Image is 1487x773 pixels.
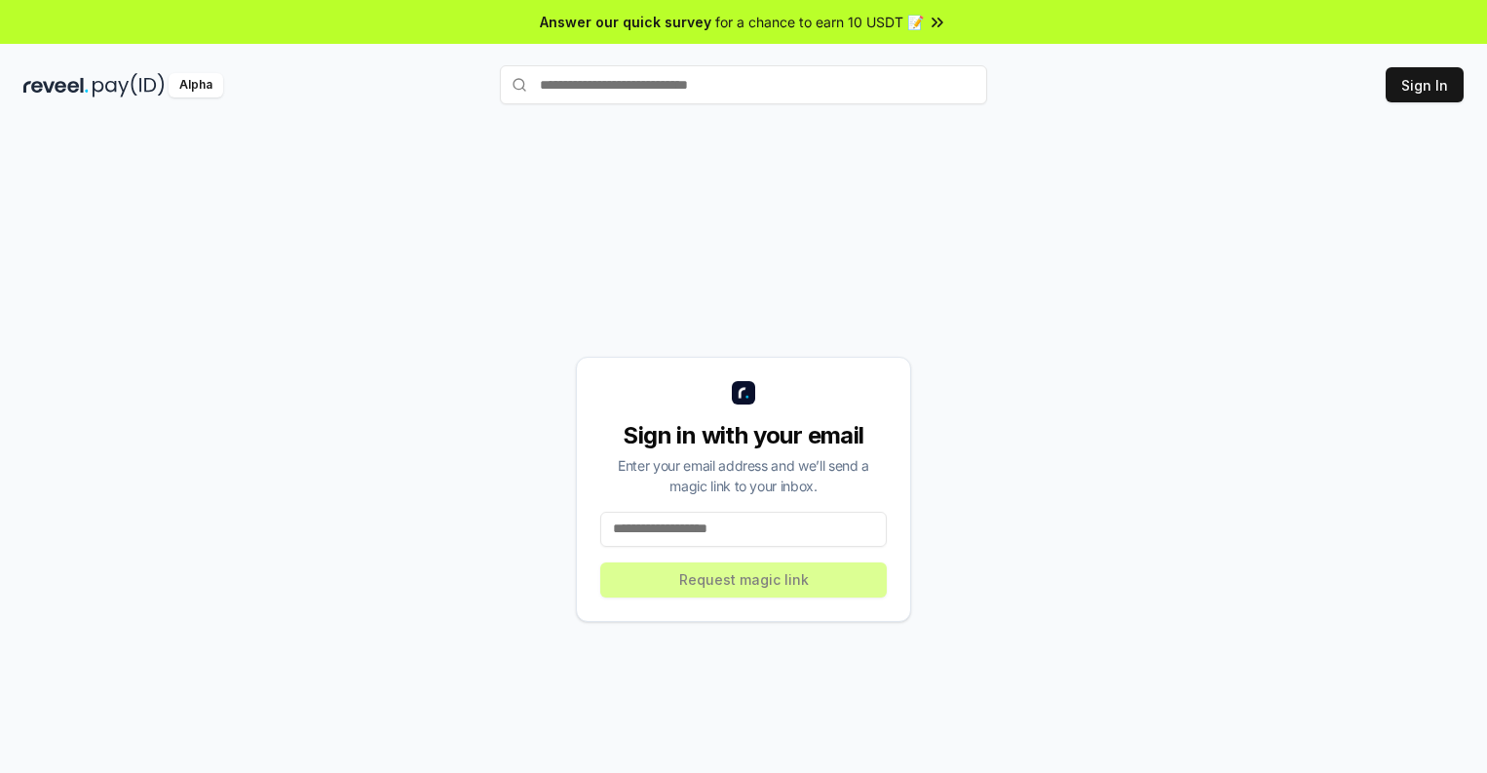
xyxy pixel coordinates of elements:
[600,420,887,451] div: Sign in with your email
[715,12,924,32] span: for a chance to earn 10 USDT 📝
[23,73,89,97] img: reveel_dark
[1386,67,1464,102] button: Sign In
[169,73,223,97] div: Alpha
[600,455,887,496] div: Enter your email address and we’ll send a magic link to your inbox.
[540,12,711,32] span: Answer our quick survey
[732,381,755,405] img: logo_small
[93,73,165,97] img: pay_id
